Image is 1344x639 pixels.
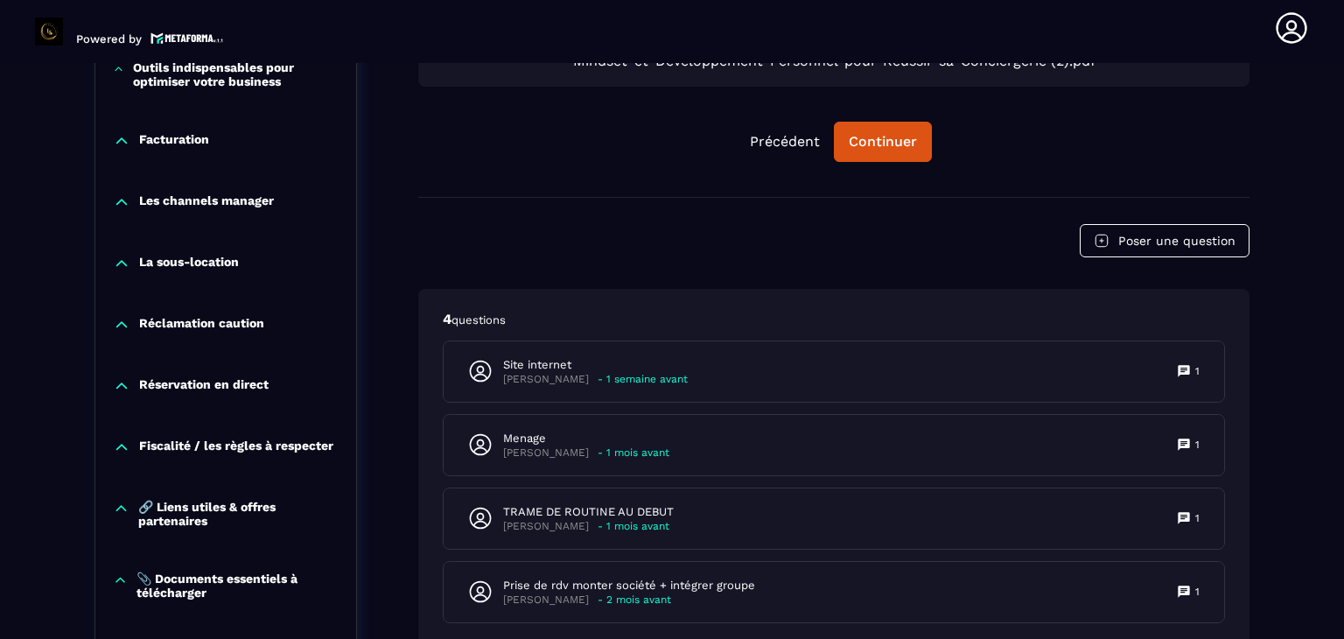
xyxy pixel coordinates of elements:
p: [PERSON_NAME] [503,373,589,386]
p: 🔗 Liens utiles & offres partenaires [138,500,339,528]
p: [PERSON_NAME] [503,593,589,607]
p: Facturation [139,132,209,150]
p: - 1 mois avant [598,520,669,533]
img: logo-branding [35,18,63,46]
p: 1 [1195,585,1200,599]
p: Réclamation caution [139,316,264,334]
p: 📎 Documents essentiels à télécharger [136,572,339,600]
p: Outils indispensables pour optimiser votre business [133,60,339,88]
p: [PERSON_NAME] [503,446,589,460]
p: Powered by [76,32,142,46]
span: questions [451,313,506,327]
p: [PERSON_NAME] [503,520,589,533]
p: Site internet [503,357,688,373]
p: Réservation en direct [139,377,269,395]
p: 1 [1195,511,1200,525]
p: La sous-location [139,255,239,272]
p: Prise de rdv monter société + intégrer groupe [503,578,755,593]
button: Continuer [834,122,932,162]
p: - 2 mois avant [598,593,671,607]
p: Fiscalité / les règles à respecter [139,439,333,456]
p: - 1 semaine avant [598,373,688,386]
p: 1 [1195,364,1200,378]
p: - 1 mois avant [598,446,669,460]
p: Les channels manager [139,193,274,211]
button: Poser une question [1080,224,1249,257]
div: Continuer [849,133,917,151]
p: 1 [1195,438,1200,452]
button: Précédent [736,123,834,161]
p: 4 [443,310,1225,329]
p: Menage [503,431,669,446]
p: TRAME DE ROUTINE AU DEBUT [503,504,674,520]
img: logo [150,31,224,46]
